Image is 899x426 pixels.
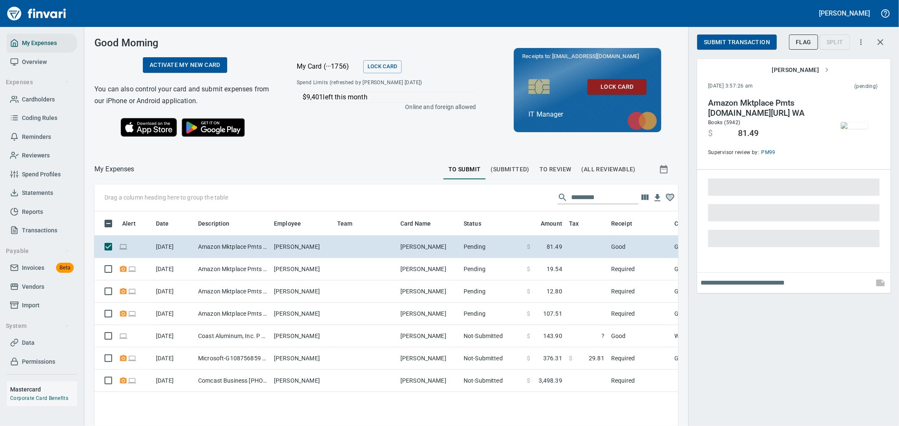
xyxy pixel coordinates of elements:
td: Amazon Mktplace Pmts [DOMAIN_NAME][URL] WA [195,303,271,325]
button: Lock Card [588,79,647,95]
td: Microsoft-G108756859 Redmond WA [195,347,271,370]
span: 107.51 [543,309,562,318]
a: Corporate Card Benefits [10,395,68,401]
td: Pending [460,258,523,280]
span: Transactions [22,225,57,236]
span: System [6,321,70,331]
img: Finvari [5,3,68,24]
span: [DATE] 3:57:26 am [708,82,804,91]
span: Beta [56,263,74,273]
span: Reminders [22,132,51,142]
button: Submit Transaction [697,35,777,50]
td: [PERSON_NAME] [397,303,460,325]
p: IT Manager [529,109,647,120]
a: Reports [7,202,77,221]
span: Employee [274,218,301,229]
nav: breadcrumb [94,164,134,174]
span: Vendors [22,282,44,292]
a: Reminders [7,128,77,146]
td: Amazon Mktplace Pmts [DOMAIN_NAME][URL] WA [195,280,271,303]
span: 29.81 [589,354,604,362]
td: GL (1) / 8101.81.10: IT Hardware [671,280,882,303]
span: Card Name [400,218,442,229]
img: mastercard.svg [623,107,661,134]
span: Online transaction [128,355,137,361]
span: Books (5942) [708,120,741,125]
button: Flag [789,35,818,50]
span: Online transaction [128,266,137,272]
td: [PERSON_NAME] [397,325,460,347]
button: [PERSON_NAME] [817,7,872,20]
td: [PERSON_NAME] [397,370,460,392]
h6: Mastercard [10,385,77,394]
td: Required [608,258,671,280]
button: Close transaction [870,32,891,52]
td: Work Order (1) [671,325,882,347]
a: Cardholders [7,90,77,109]
button: [PERSON_NAME] [768,62,832,78]
td: Coast Aluminum, Inc. P Portland OR [195,325,271,347]
td: Pending [460,280,523,303]
span: $ [527,265,530,273]
span: To Submit [448,164,481,175]
p: Receipts to: [522,52,653,61]
span: $ [527,309,530,318]
span: My Expenses [22,38,57,48]
span: Team [337,218,353,229]
span: Date [156,218,180,229]
span: ? [569,332,604,340]
span: Receipt Required [119,266,128,272]
span: Unable to determine tax [569,332,604,340]
td: Pending [460,303,523,325]
span: Receipt [611,218,643,229]
span: Receipt Required [119,288,128,294]
p: My Card (···1756) [297,61,360,72]
td: [PERSON_NAME] [271,236,334,258]
a: Statements [7,184,77,202]
span: Online transaction [119,244,128,249]
span: Lock Card [594,82,640,92]
span: [EMAIL_ADDRESS][DOMAIN_NAME] [551,52,640,60]
span: Tax [569,218,590,229]
span: Data [22,338,35,348]
span: This records your note into the expense [870,273,891,293]
span: $ [527,376,530,385]
td: Amazon Mktplace Pmts [DOMAIN_NAME][URL] WA [195,236,271,258]
span: 143.90 [543,332,562,340]
span: Online transaction [128,288,137,294]
td: Pending [460,236,523,258]
span: Status [464,218,481,229]
span: $ [527,354,530,362]
td: Not-Submitted [460,325,523,347]
a: Transactions [7,221,77,240]
button: Download Table [651,192,664,204]
td: [DATE] [153,347,195,370]
button: More [852,33,870,51]
span: Receipt Required [119,378,128,383]
span: 81.49 [547,242,562,251]
a: Reviewers [7,146,77,165]
span: Expenses [6,77,70,88]
a: Coding Rules [7,109,77,128]
span: Team [337,218,364,229]
span: 19.54 [547,265,562,273]
span: Alert [122,218,136,229]
a: Permissions [7,352,77,371]
span: Permissions [22,357,55,367]
h5: [PERSON_NAME] [819,9,870,18]
span: Receipt [611,218,632,229]
p: Online and foreign allowed [290,103,476,111]
a: Import [7,296,77,315]
button: System [3,318,73,334]
td: [DATE] [153,280,195,303]
span: Flag [796,37,811,48]
td: Required [608,303,671,325]
span: Import [22,300,40,311]
td: Not-Submitted [460,370,523,392]
td: [PERSON_NAME] [271,325,334,347]
span: Submit Transaction [704,37,770,48]
span: 81.49 [738,128,759,138]
p: $9,401 left this month [303,92,475,102]
span: 3,498.39 [539,376,562,385]
span: Amount [541,218,562,229]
